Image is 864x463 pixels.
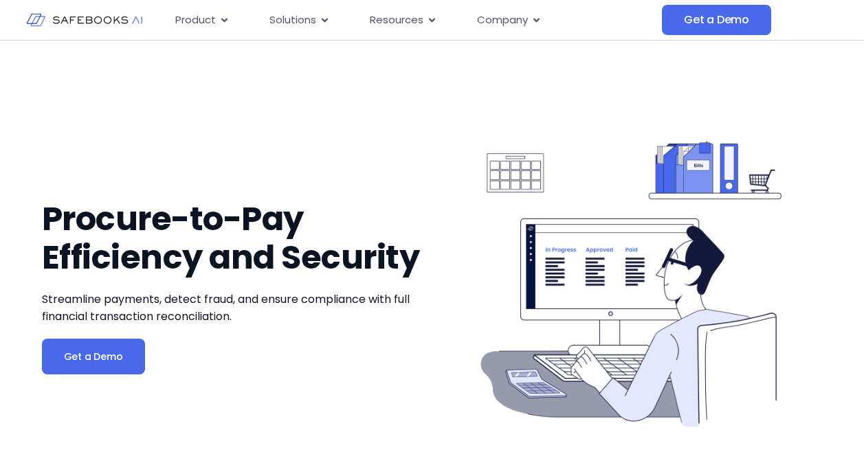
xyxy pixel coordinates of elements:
span: Streamline payments, detect fraud, and ensure compliance with full financial transaction reconcil... [42,291,410,324]
a: Get a Demo [662,5,771,35]
span: Resources [370,12,423,28]
a: Get a Demo [42,339,145,374]
nav: Menu [164,7,662,34]
img: Procure-to-pay 1 [467,123,795,451]
h1: Procure-to-Pay Efficiency and Security [42,200,425,277]
span: Product [175,12,216,28]
span: Company [477,12,528,28]
span: Get a Demo [684,13,749,27]
span: Get a Demo [64,350,123,363]
span: Solutions [269,12,316,28]
div: Menu Toggle [164,7,662,34]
